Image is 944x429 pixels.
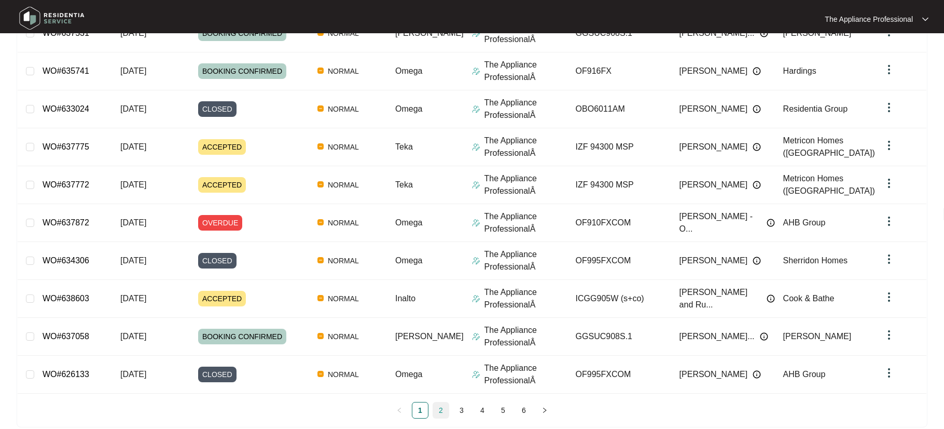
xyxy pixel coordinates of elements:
[767,294,775,303] img: Info icon
[883,253,895,265] img: dropdown arrow
[120,66,146,75] span: [DATE]
[484,97,567,122] p: The Appliance ProfessionalÂ
[825,14,913,24] p: The Appliance Professional
[433,403,449,418] a: 2
[567,90,671,128] td: OBO6011AM
[395,218,422,227] span: Omega
[391,402,408,419] li: Previous Page
[317,295,324,301] img: Vercel Logo
[317,105,324,112] img: Vercel Logo
[753,105,761,113] img: Info icon
[567,166,671,204] td: IZF 94300 MSP
[391,402,408,419] button: left
[120,142,146,151] span: [DATE]
[679,330,755,343] span: [PERSON_NAME]...
[317,333,324,339] img: Vercel Logo
[883,291,895,303] img: dropdown arrow
[883,177,895,190] img: dropdown arrow
[472,219,480,227] img: Assigner Icon
[679,141,748,153] span: [PERSON_NAME]
[454,403,469,418] a: 3
[495,403,511,418] a: 5
[883,101,895,114] img: dropdown arrow
[198,329,286,344] span: BOOKING CONFIRMED
[472,257,480,265] img: Assigner Icon
[475,403,490,418] a: 4
[324,292,363,305] span: NORMAL
[324,65,363,77] span: NORMAL
[542,407,548,413] span: right
[679,179,748,191] span: [PERSON_NAME]
[198,177,246,193] span: ACCEPTED
[198,215,242,231] span: OVERDUE
[679,65,748,77] span: [PERSON_NAME]
[783,104,848,113] span: Residentia Group
[198,253,237,269] span: CLOSED
[395,256,422,265] span: Omega
[43,180,89,189] a: WO#637772
[567,52,671,90] td: OF916FX
[679,103,748,115] span: [PERSON_NAME]
[317,68,324,74] img: Vercel Logo
[567,280,671,318] td: ICGG905W (s+co)
[324,141,363,153] span: NORMAL
[324,368,363,381] span: NORMAL
[395,370,422,379] span: Omega
[198,367,237,382] span: CLOSED
[324,217,363,229] span: NORMAL
[783,218,826,227] span: AHB Group
[43,370,89,379] a: WO#626133
[783,66,816,75] span: Hardings
[120,218,146,227] span: [DATE]
[484,362,567,387] p: The Appliance ProfessionalÂ
[767,219,775,227] img: Info icon
[783,136,875,157] span: Metricon Homes ([GEOGRAPHIC_DATA])
[317,371,324,377] img: Vercel Logo
[395,104,422,113] span: Omega
[396,407,402,413] span: left
[43,142,89,151] a: WO#637775
[883,329,895,341] img: dropdown arrow
[324,103,363,115] span: NORMAL
[472,181,480,189] img: Assigner Icon
[120,180,146,189] span: [DATE]
[753,143,761,151] img: Info icon
[412,402,428,419] li: 1
[472,294,480,303] img: Assigner Icon
[120,104,146,113] span: [DATE]
[395,180,413,189] span: Teka
[567,128,671,166] td: IZF 94300 MSP
[484,135,567,159] p: The Appliance ProfessionalÂ
[43,218,89,227] a: WO#637872
[679,286,761,311] span: [PERSON_NAME] and Ru...
[567,356,671,394] td: OF995FXCOM
[567,318,671,356] td: GGSUC908S.1
[516,403,532,418] a: 6
[120,370,146,379] span: [DATE]
[484,59,567,84] p: The Appliance ProfessionalÂ
[484,286,567,311] p: The Appliance ProfessionalÂ
[120,256,146,265] span: [DATE]
[324,330,363,343] span: NORMAL
[43,294,89,303] a: WO#638603
[883,139,895,152] img: dropdown arrow
[198,63,286,79] span: BOOKING CONFIRMED
[484,248,567,273] p: The Appliance ProfessionalÂ
[783,256,848,265] span: Sherridon Homes
[484,210,567,235] p: The Appliance ProfessionalÂ
[120,332,146,341] span: [DATE]
[484,172,567,197] p: The Appliance ProfessionalÂ
[783,294,835,303] span: Cook & Bathe
[472,105,480,113] img: Assigner Icon
[536,402,553,419] li: Next Page
[783,174,875,195] span: Metricon Homes ([GEOGRAPHIC_DATA])
[43,256,89,265] a: WO#634306
[317,257,324,263] img: Vercel Logo
[883,63,895,76] img: dropdown arrow
[753,257,761,265] img: Info icon
[472,143,480,151] img: Assigner Icon
[395,142,413,151] span: Teka
[567,242,671,280] td: OF995FXCOM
